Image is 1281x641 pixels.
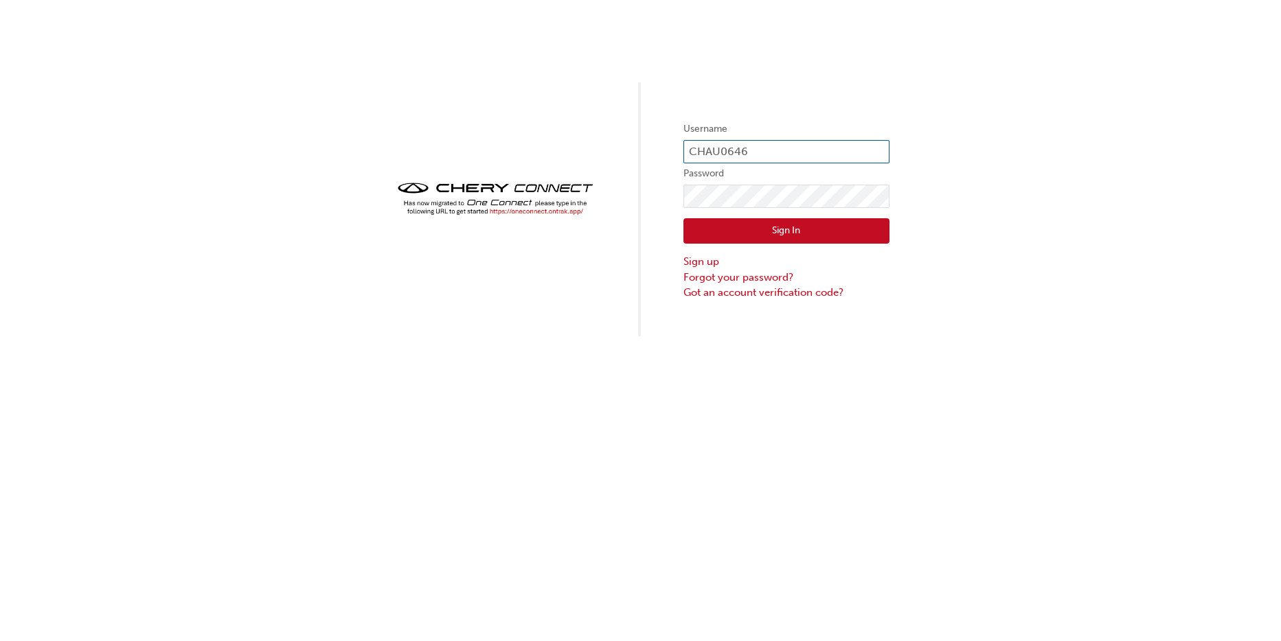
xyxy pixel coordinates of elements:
button: Sign In [683,218,889,244]
a: Sign up [683,254,889,270]
label: Password [683,165,889,182]
img: cheryconnect [392,178,598,219]
a: Got an account verification code? [683,285,889,301]
input: Username [683,140,889,163]
a: Forgot your password? [683,270,889,285]
label: Username [683,121,889,137]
